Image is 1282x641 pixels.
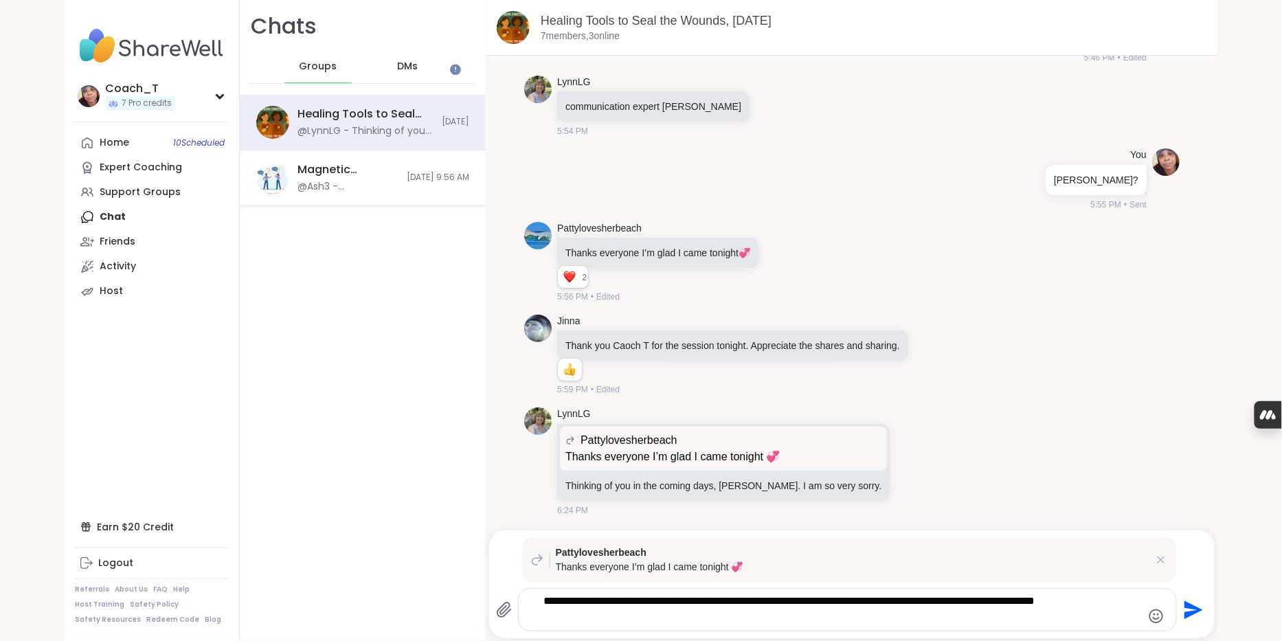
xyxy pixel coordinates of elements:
[153,585,168,594] a: FAQ
[407,172,469,183] span: [DATE] 9:56 AM
[251,11,317,42] h1: Chats
[256,106,289,139] img: Healing Tools to Seal the Wounds, Oct 10
[122,98,172,109] span: 7 Pro credits
[297,124,434,138] div: @LynnLG - Thinking of you in the coming days, [PERSON_NAME]. I am so very sorry.
[557,504,588,517] span: 6:24 PM
[556,560,1149,574] p: Thanks everyone I’m glad I came tonight 💞
[100,161,182,175] div: Expert Coaching
[100,284,123,298] div: Host
[1177,594,1208,625] button: Send
[1129,199,1147,211] span: Sent
[75,515,228,539] div: Earn $20 Credit
[297,106,434,122] div: Healing Tools to Seal the Wounds, [DATE]
[75,615,141,625] a: Safety Resources
[557,222,642,236] a: Pattylovesherbeach
[173,137,225,148] span: 10 Scheduled
[524,76,552,103] img: https://sharewell-space-live.sfo3.digitaloceanspaces.com/user-generated/cd0780da-9294-4886-a675-3...
[497,11,530,44] img: Healing Tools to Seal the Wounds, Oct 10
[256,161,289,194] img: Magnetic Speaking Skills: Vocal Dynamics, Oct 09
[596,383,620,396] span: Edited
[1152,148,1180,176] img: https://sharewell-space-live.sfo3.digitaloceanspaces.com/user-generated/4f846c8f-9036-431e-be73-f...
[565,449,881,465] p: Thanks everyone I’m glad I came tonight 💞
[1123,52,1147,64] span: Edited
[1084,52,1115,64] span: 5:46 PM
[75,229,228,254] a: Friends
[739,247,750,258] span: 💞
[100,260,136,273] div: Activity
[115,585,148,594] a: About Us
[557,407,591,421] a: LynnLG
[105,81,175,96] div: Coach_T
[1054,173,1138,187] p: [PERSON_NAME]?
[173,585,190,594] a: Help
[442,116,469,128] span: [DATE]
[100,185,181,199] div: Support Groups
[562,271,576,282] button: Reactions: love
[397,60,418,74] span: DMs
[556,546,1149,560] span: Pattylovesherbeach
[558,266,582,288] div: Reaction list
[582,271,588,284] span: 2
[130,600,179,609] a: Safety Policy
[75,600,124,609] a: Host Training
[299,60,337,74] span: Groups
[75,131,228,155] a: Home10Scheduled
[1090,199,1121,211] span: 5:55 PM
[78,85,100,107] img: Coach_T
[297,162,398,177] div: Magnetic Speaking Skills: Vocal Dynamics, [DATE]
[1124,199,1127,211] span: •
[524,407,552,435] img: https://sharewell-space-live.sfo3.digitaloceanspaces.com/user-generated/cd0780da-9294-4886-a675-3...
[1130,148,1147,162] h4: You
[75,22,228,70] img: ShareWell Nav Logo
[565,479,881,493] p: Thinking of you in the coming days, [PERSON_NAME]. I am so very sorry.
[541,30,620,43] p: 7 members, 3 online
[558,359,582,381] div: Reaction list
[596,291,620,303] span: Edited
[75,155,228,180] a: Expert Coaching
[581,432,677,449] span: Pattylovesherbeach
[100,235,135,249] div: Friends
[75,180,228,205] a: Support Groups
[450,64,461,75] iframe: Spotlight
[557,383,588,396] span: 5:59 PM
[297,180,398,194] div: @Ash3 - @[PERSON_NAME] - just a friendly reminder to put in the video for parenthetical speaking! :)
[557,125,588,137] span: 5:54 PM
[557,76,591,89] a: LynnLG
[205,615,221,625] a: Blog
[146,615,199,625] a: Redeem Code
[524,315,552,342] img: https://sharewell-space-live.sfo3.digitaloceanspaces.com/user-generated/c722de09-23e1-4113-a62c-2...
[1148,608,1165,625] button: Emoji picker
[557,291,588,303] span: 5:56 PM
[557,315,580,328] a: Jinna
[75,254,228,279] a: Activity
[562,364,576,375] button: Reactions: like
[75,585,109,594] a: Referrals
[100,136,129,150] div: Home
[75,279,228,304] a: Host
[591,383,594,396] span: •
[565,339,900,352] p: Thank you Caoch T for the session tonight. Appreciate the shares and sharing.
[541,14,772,27] a: Healing Tools to Seal the Wounds, [DATE]
[524,222,552,249] img: https://sharewell-space-live.sfo3.digitaloceanspaces.com/user-generated/b8d3f3a7-9067-4310-8616-1...
[1118,52,1121,64] span: •
[98,556,133,570] div: Logout
[591,291,594,303] span: •
[565,246,750,260] p: Thanks everyone I’m glad I came tonight
[543,594,1128,625] textarea: Type your message
[75,551,228,576] a: Logout
[565,100,741,113] p: communication expert [PERSON_NAME]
